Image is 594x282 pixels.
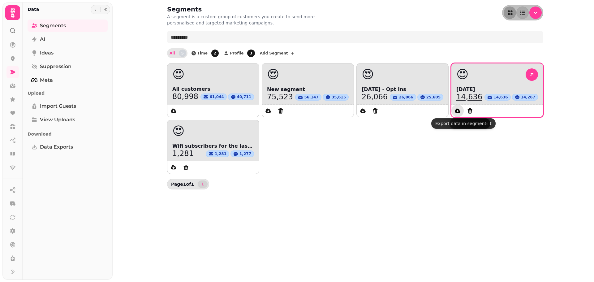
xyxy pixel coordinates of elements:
span: 40,711 [237,94,251,99]
button: data export [451,105,464,117]
button: Delete segment [274,105,287,117]
p: A segment is a custom group of customers you create to send more personalised and targeted market... [167,14,325,26]
button: Profile3 [221,48,256,58]
span: Wifi subscribers for the last week [172,142,254,150]
button: as-grid [504,7,516,19]
span: 80,998 [172,93,198,100]
span: AI [40,36,45,43]
span: 14,636 [493,95,508,100]
button: data export [262,105,274,117]
span: 😍 [456,68,469,81]
span: All [170,51,175,55]
button: 26,066 [390,94,416,101]
h2: Data [28,6,39,12]
a: 14,636 [456,93,482,101]
button: Menu [529,7,542,19]
span: Time [197,51,208,55]
button: 1,277 [230,150,254,157]
a: 75,523 [267,93,293,101]
span: 😍 [172,125,185,137]
a: AI [28,33,108,46]
a: Segments [28,20,108,32]
span: Suppression [40,63,71,70]
a: Meta [28,74,108,86]
a: Import Guests [28,100,108,112]
span: View Uploads [40,116,75,124]
span: Import Guests [40,102,76,110]
nav: Tabs [23,17,113,280]
button: data export [167,161,180,174]
button: Delete segment [464,105,476,117]
span: 35,615 [332,95,346,100]
span: 😍 [362,68,374,81]
button: Time2 [189,48,220,58]
span: 😍 [172,68,185,80]
span: Data Exports [40,143,73,151]
a: 1,281 [172,150,194,157]
span: 25,605 [426,95,441,100]
span: Profile [230,51,243,55]
span: Ideas [40,49,54,57]
button: Delete segment [369,105,381,117]
span: 56,147 [304,95,318,100]
button: data export [357,105,369,117]
a: View Uploads [28,114,108,126]
button: data export [167,105,180,117]
span: [DATE] [456,86,538,93]
h2: Segments [167,5,286,14]
button: 56,147 [295,94,321,101]
button: 14,267 [512,94,538,101]
span: Add Segment [260,51,288,55]
span: 61,044 [209,94,224,99]
span: Meta [40,76,53,84]
span: [DATE] - Opt Ins [362,86,443,93]
span: All customers [172,85,254,93]
span: 1,281 [215,151,226,156]
span: 😍 [267,68,279,81]
a: Data Exports [28,141,108,153]
p: Page 1 of 1 [169,181,196,187]
p: Download [28,128,108,140]
button: 40,711 [228,93,254,100]
button: All5 [167,48,187,58]
span: 1 [200,182,205,186]
button: 14,636 [484,94,510,101]
span: 5 [179,50,186,57]
span: Segments [40,22,66,29]
p: Upload [28,88,108,99]
span: 3 [247,50,255,57]
span: New segment [267,86,349,93]
button: 1 [198,180,208,188]
a: Suppression [28,60,108,73]
button: 1,281 [206,150,229,157]
div: Export data in segment [431,118,490,129]
span: 14,267 [521,95,535,100]
span: 2 [211,50,219,57]
button: Add Segment [257,48,297,58]
button: 35,615 [323,94,349,101]
span: 1,277 [239,151,251,156]
button: 61,044 [200,93,226,100]
a: Ideas [28,47,108,59]
a: 26,066 [362,93,388,101]
button: 25,605 [417,94,443,101]
button: Delete segment [180,161,192,174]
nav: Pagination [198,180,208,188]
button: as-table [516,7,529,19]
span: 26,066 [399,95,413,100]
